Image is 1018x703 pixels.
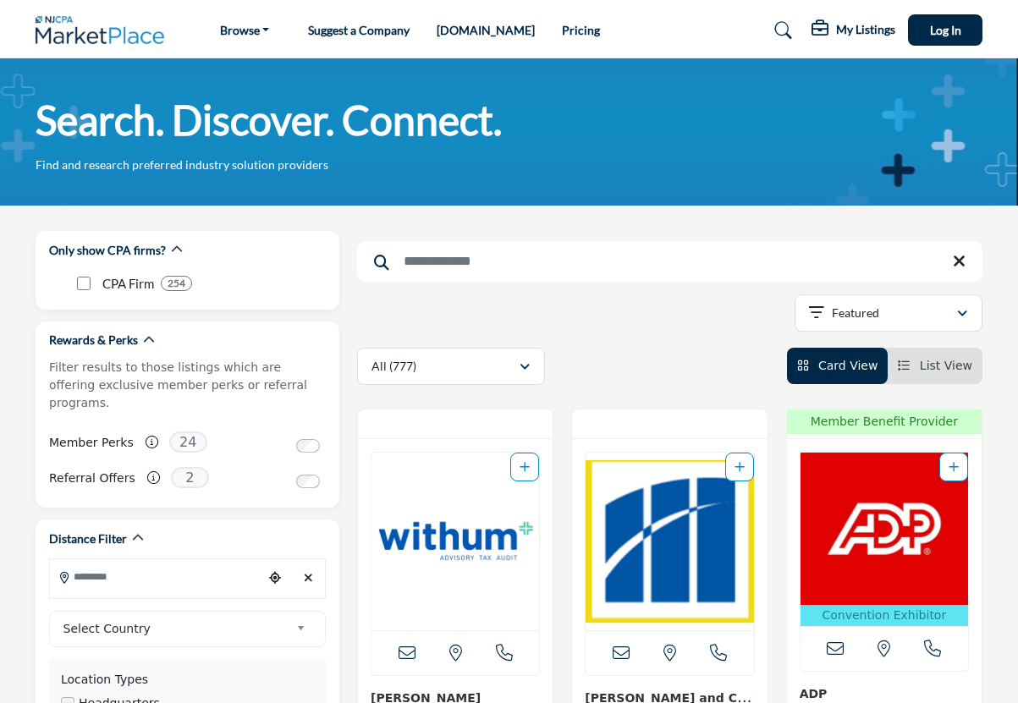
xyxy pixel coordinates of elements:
h2: Rewards & Perks [49,332,138,349]
h3: ADP [800,684,969,702]
div: Clear search location [296,560,321,596]
img: Site Logo [36,16,173,44]
a: Add To List [520,460,530,474]
input: Search Location [50,560,263,593]
div: Location Types [61,671,314,689]
label: Member Perks [49,428,134,458]
a: Browse [208,19,282,42]
a: View List [898,359,972,372]
a: Open Listing in new tab [586,453,753,630]
button: Featured [795,294,982,332]
div: 254 Results For CPA Firm [161,276,192,291]
li: Card View [787,348,889,384]
span: 24 [169,431,207,453]
button: Log In [908,14,982,46]
a: Pricing [562,23,600,37]
p: Featured [832,305,879,321]
input: Switch to Referral Offers [296,475,320,488]
div: My Listings [812,20,895,41]
input: Search Keyword [357,241,982,282]
p: All (777) [371,358,416,375]
p: Convention Exhibitor [804,607,965,624]
a: Suggest a Company [308,23,410,37]
p: CPA Firm: CPA Firm [102,274,154,294]
a: Open Listing in new tab [801,453,968,626]
h1: Search. Discover. Connect. [36,94,502,146]
a: Add To List [949,460,959,474]
span: Member Benefit Provider [792,413,977,431]
span: Card View [818,359,878,372]
span: Log In [930,23,961,37]
img: ADP [801,453,968,605]
a: Search [758,17,803,44]
a: Add To List [735,460,745,474]
label: Referral Offers [49,464,135,493]
a: View Card [797,359,878,372]
a: ADP [800,687,828,700]
span: 2 [171,467,209,488]
span: Select Country [63,618,290,639]
a: Open Listing in new tab [371,453,539,630]
a: [DOMAIN_NAME] [437,23,535,37]
h5: My Listings [836,22,895,37]
img: Magone and Company, PC [586,453,753,630]
span: List View [920,359,972,372]
h2: Distance Filter [49,530,127,547]
li: List View [888,348,982,384]
p: Find and research preferred industry solution providers [36,157,328,173]
p: Filter results to those listings which are offering exclusive member perks or referral programs. [49,359,326,412]
input: CPA Firm checkbox [77,277,91,290]
h2: Only show CPA firms? [49,242,166,259]
b: 254 [168,277,185,289]
img: Withum [371,453,539,630]
input: Switch to Member Perks [296,439,320,453]
button: All (777) [357,348,545,385]
div: Choose your current location [263,560,288,596]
